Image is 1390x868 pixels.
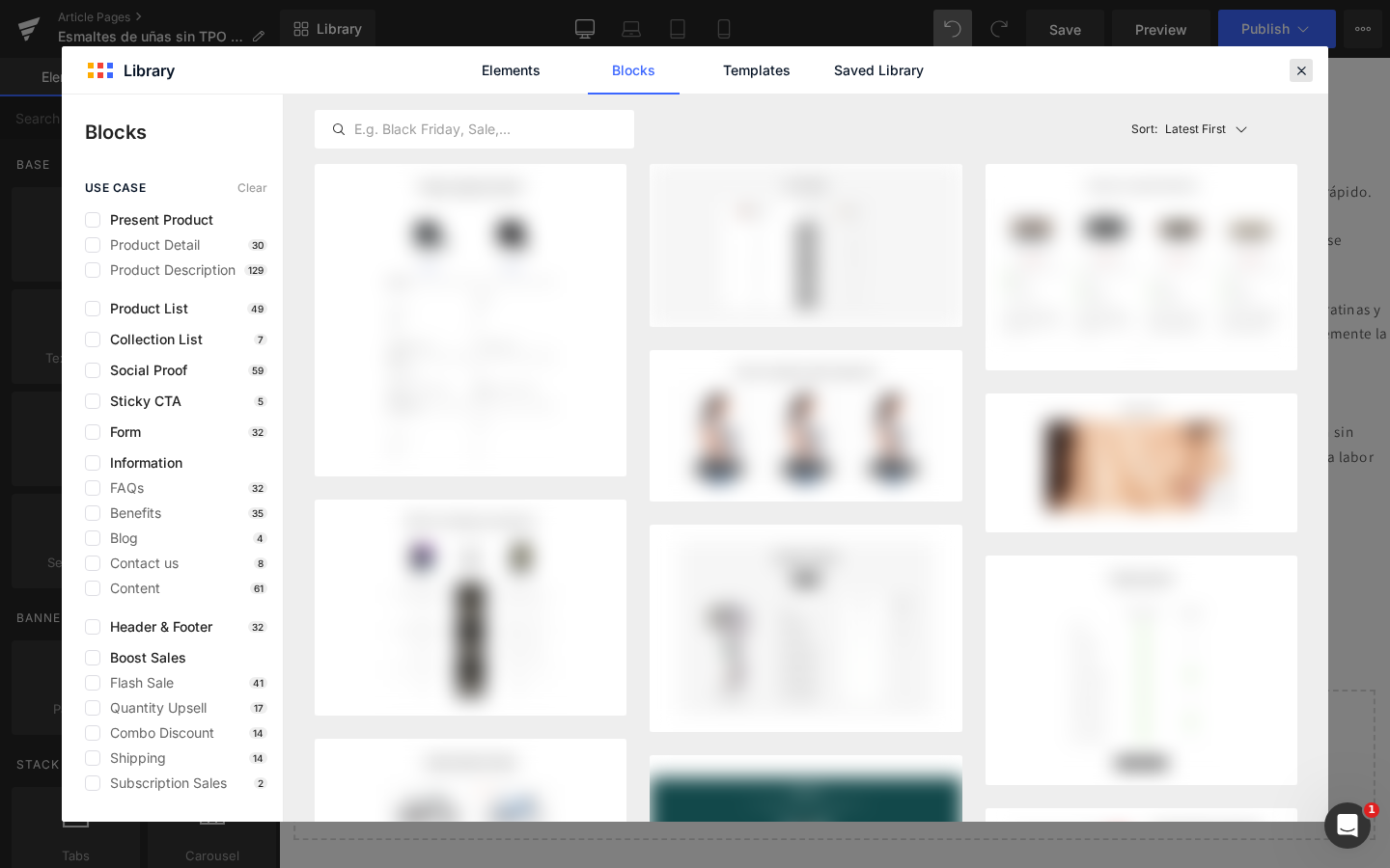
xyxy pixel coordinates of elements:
span: Collection List [100,332,203,347]
p: 59 [248,365,267,376]
span: Contact us [100,556,179,571]
span: FAQs [100,480,144,496]
img: image [650,350,961,502]
span: Header & Footer [100,619,212,635]
span: Product List [100,301,188,316]
p: 7 [254,334,267,345]
iframe: Intercom live chat [1324,802,1371,849]
span: Benefits [100,505,161,521]
p: 17 [250,702,267,714]
p: 30 [248,239,267,251]
img: image [986,393,1297,532]
p: 5 [254,395,267,407]
button: Latest FirstSort:Latest First [1124,95,1297,164]
span: Quantity Upsell [100,700,207,716]
p: 2 [254,777,267,789]
p: 35 [248,507,267,519]
span: Social Proof [100,363,187,378]
p: Latest First [1165,121,1226,138]
span: use case [85,181,146,195]
img: image [315,500,626,716]
span: Subscription Sales [100,775,227,791]
p: 61 [250,583,267,594]
span: Clear [237,181,267,195]
span: Present Product [100,212,213,228]
p: 129 [244,264,267,276]
span: Sort: [1131,122,1157,136]
span: Form [100,424,141,440]
img: image [650,525,961,733]
b: DESCUBRE NUESTROS COLORES: [472,545,696,565]
a: Templates [710,46,802,95]
a: Explore Blocks [403,710,576,748]
img: image [986,164,1297,370]
img: image [315,164,626,476]
span: 1 [1364,802,1379,818]
a: Elements [465,46,557,95]
p: 14 [249,727,267,739]
span: Combo Discount [100,725,214,741]
a: Saved Library [833,46,925,95]
span: Shipping [100,750,166,766]
p: 41 [249,677,267,689]
p: 32 [248,482,267,494]
span: Sticky CTA [100,393,181,409]
p: 14 [249,752,267,764]
span: Content [100,581,160,596]
p: 4 [253,532,267,544]
p: 32 [248,426,267,438]
a: Add Single Section [592,710,765,748]
a: Blocks [588,46,680,95]
p: 49 [247,303,267,314]
span: Boost Sales [100,650,186,665]
span: Blog [100,530,138,546]
p: Blocks [85,118,283,147]
p: or Drag & Drop elements from left sidebar [46,764,1122,777]
span: Information [100,455,182,471]
img: image [986,556,1297,785]
img: image [650,164,961,327]
input: E.g. Black Friday, Sale,... [316,118,633,141]
span: Flash Sale [100,675,174,691]
p: 32 [248,621,267,633]
p: 8 [254,557,267,569]
span: Product Detail [100,237,200,253]
span: Product Description [100,262,236,278]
